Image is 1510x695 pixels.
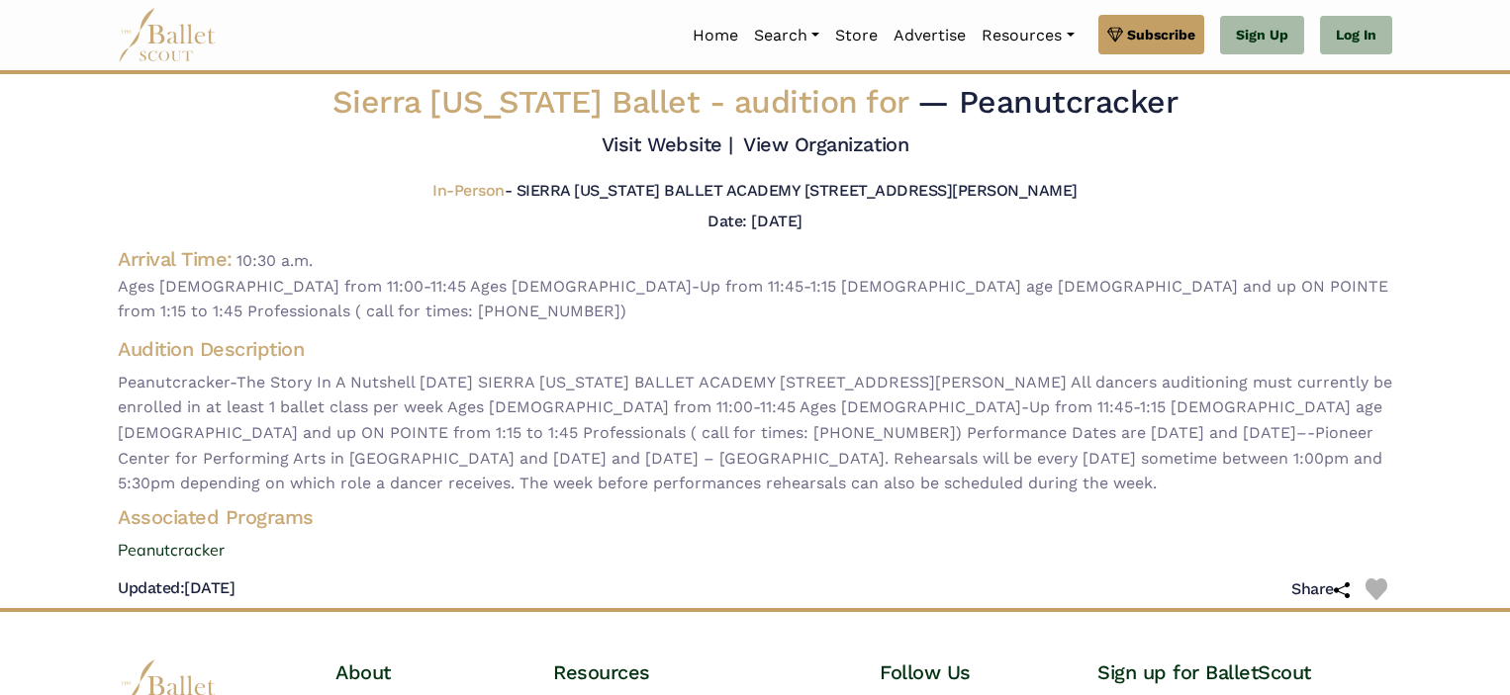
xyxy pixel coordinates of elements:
[1127,24,1195,45] span: Subscribe
[236,251,313,270] span: 10:30 a.m.
[118,247,233,271] h4: Arrival Time:
[553,659,848,685] h4: Resources
[332,83,918,121] span: Sierra [US_STATE] Ballet -
[335,659,521,685] h4: About
[1107,24,1123,45] img: gem.svg
[118,578,184,597] span: Updated:
[432,181,505,200] span: In-Person
[1291,579,1350,600] h5: Share
[1220,16,1304,55] a: Sign Up
[708,212,802,230] h5: Date: [DATE]
[1097,659,1392,685] h4: Sign up for BalletScout
[886,15,974,56] a: Advertise
[746,15,827,56] a: Search
[118,336,1392,362] h4: Audition Description
[118,274,1392,324] span: Ages [DEMOGRAPHIC_DATA] from 11:00-11:45 Ages [DEMOGRAPHIC_DATA]-Up from 11:45-1:15 [DEMOGRAPHIC_...
[734,83,908,121] span: audition for
[118,578,235,599] h5: [DATE]
[102,538,1408,564] a: Peanutcracker
[917,83,1178,121] span: — Peanutcracker
[743,132,908,156] a: View Organization
[118,370,1392,496] span: Peanutcracker-The Story In A Nutshell [DATE] SIERRA [US_STATE] BALLET ACADEMY [STREET_ADDRESS][PE...
[432,181,1078,202] h5: - SIERRA [US_STATE] BALLET ACADEMY [STREET_ADDRESS][PERSON_NAME]
[1098,15,1204,54] a: Subscribe
[1320,16,1392,55] a: Log In
[685,15,746,56] a: Home
[827,15,886,56] a: Store
[602,132,733,156] a: Visit Website |
[974,15,1082,56] a: Resources
[102,504,1408,530] h4: Associated Programs
[880,659,1066,685] h4: Follow Us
